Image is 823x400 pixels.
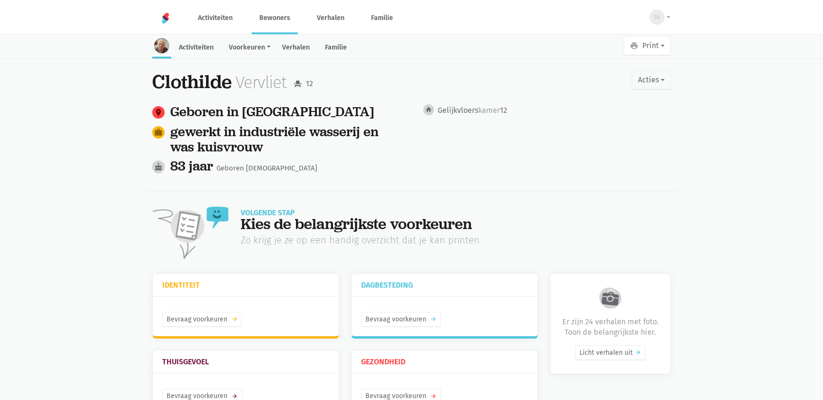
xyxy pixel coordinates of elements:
[216,164,317,172] span: Geboren [DEMOGRAPHIC_DATA]
[361,276,534,294] a: Dagbesteding
[190,2,240,34] a: Activiteiten
[654,12,660,22] span: SV
[438,104,663,117] div: 12
[274,38,317,59] a: Verhalen
[624,36,671,55] button: Print
[294,78,313,90] div: 12
[170,157,213,175] span: 83 jaar
[309,2,352,34] a: Verhalen
[152,70,232,92] div: Clothilde
[170,123,379,156] a: gewerkt in industriële wasserij en was kuisvrouw
[162,352,335,371] a: Thuisgevoel
[294,80,302,88] i: event_seat
[154,38,169,53] img: resident-image
[231,316,238,322] i: arrow_forward
[363,2,401,34] a: Familie
[630,41,638,50] i: print
[221,38,274,59] a: Voorkeuren
[241,209,671,216] div: Volgende stap
[361,358,405,365] h3: Gezondheid
[643,6,671,28] button: SV
[170,103,374,120] a: Geboren in [GEOGRAPHIC_DATA]
[241,233,671,248] div: Zo krijg je ze op een handig overzicht dat je kan printen
[171,38,221,59] a: Activiteiten
[162,358,209,365] h3: Thuisgevoel
[361,312,441,327] a: Bevraag voorkeurenarrow_forward
[438,106,478,115] span: Gelijkvloers
[252,2,298,34] a: Bewoners
[231,393,238,400] i: arrow_forward
[430,393,437,400] i: arrow_forward
[235,72,286,93] div: Vervliet
[162,276,335,294] a: Identiteit
[361,352,534,371] a: Gezondheid
[162,281,200,289] h3: Identiteit
[632,70,671,90] button: Acties
[478,106,500,115] span: kamer
[241,216,671,231] div: Kies de belangrijkste voorkeuren
[160,12,171,24] img: Home
[361,281,413,289] h3: Dagbesteding
[425,106,432,113] i: home
[162,312,242,327] a: Bevraag voorkeurenarrow_forward
[430,316,437,322] i: arrow_forward
[154,162,163,171] i: cake
[575,345,646,360] a: Licht verhalen uit
[317,38,354,59] a: Familie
